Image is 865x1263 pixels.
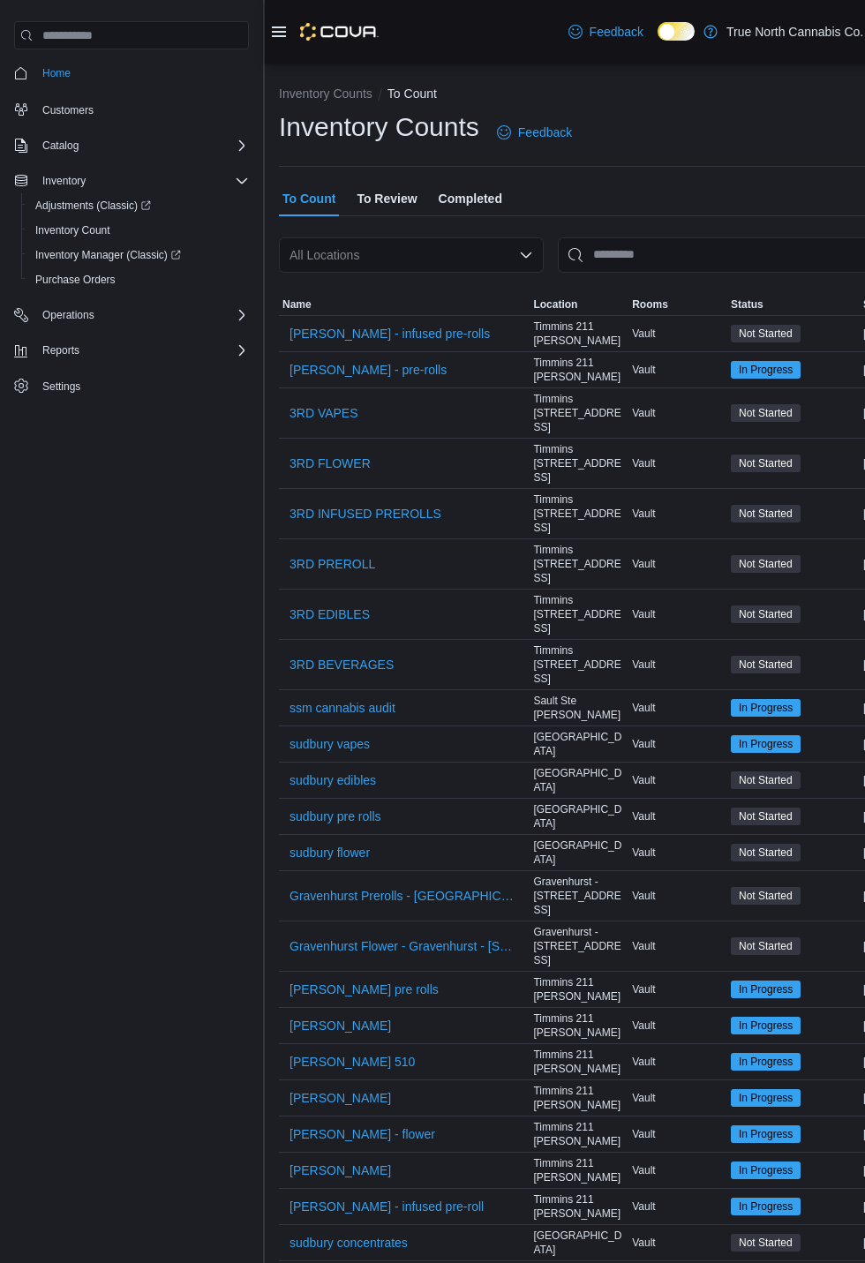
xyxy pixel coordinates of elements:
span: In Progress [731,1017,801,1034]
div: Vault [628,553,727,575]
span: 3RD EDIBLES [290,605,370,623]
div: Vault [628,654,727,675]
span: Gravenhurst Prerolls - [GEOGRAPHIC_DATA] - [STREET_ADDRESS] [290,887,519,905]
button: Rooms [628,294,727,315]
span: Name [282,297,312,312]
div: Vault [628,503,727,524]
span: Status [731,297,763,312]
span: Catalog [42,139,79,153]
span: Adjustments (Classic) [28,195,249,216]
button: Customers [7,96,256,122]
span: Timmins [STREET_ADDRESS] [533,643,625,686]
button: 3RD FLOWER [282,450,378,477]
div: Vault [628,1087,727,1109]
div: Vault [628,323,727,344]
span: In Progress [731,981,801,998]
span: Inventory Count [35,223,110,237]
span: Operations [42,308,94,322]
div: Vault [628,1051,727,1072]
span: sudbury pre rolls [290,808,381,825]
button: Inventory [35,170,93,192]
span: Location [533,297,577,312]
span: sudbury concentrates [290,1234,408,1252]
span: Home [35,62,249,84]
span: Timmins [STREET_ADDRESS] [533,442,625,485]
span: Timmins 211 [PERSON_NAME] [533,320,625,348]
span: Not Started [739,556,793,572]
span: Not Started [731,605,801,623]
button: Home [7,60,256,86]
button: 3RD INFUSED PREROLLS [282,500,448,527]
button: ssm cannabis audit [282,695,402,721]
span: 3RD INFUSED PREROLLS [290,505,441,522]
span: Timmins 211 [PERSON_NAME] [533,975,625,1004]
div: Vault [628,885,727,906]
input: Dark Mode [658,22,695,41]
div: Vault [628,936,727,957]
span: Timmins 211 [PERSON_NAME] [533,1048,625,1076]
span: Not Started [739,405,793,421]
div: Vault [628,453,727,474]
span: Not Started [739,845,793,861]
a: Adjustments (Classic) [28,195,158,216]
button: Gravenhurst Prerolls - [GEOGRAPHIC_DATA] - [STREET_ADDRESS] [282,883,526,909]
span: Inventory Manager (Classic) [35,248,181,262]
span: Timmins 211 [PERSON_NAME] [533,1156,625,1184]
span: Not Started [731,887,801,905]
a: Feedback [490,115,579,150]
span: sudbury vapes [290,735,370,753]
span: Not Started [731,455,801,472]
span: Not Started [731,505,801,522]
span: Operations [35,304,249,326]
span: [PERSON_NAME] pre rolls [290,981,439,998]
span: In Progress [731,699,801,717]
span: Adjustments (Classic) [35,199,151,213]
span: 3RD FLOWER [290,455,371,472]
span: [GEOGRAPHIC_DATA] [533,802,625,831]
button: Catalog [7,133,256,158]
nav: Complex example [14,53,249,402]
span: Reports [35,340,249,361]
span: Catalog [35,135,249,156]
img: Cova [300,23,379,41]
span: Inventory Manager (Classic) [28,244,249,266]
a: Purchase Orders [28,269,123,290]
a: Inventory Count [28,220,117,241]
span: Gravenhurst - [STREET_ADDRESS] [533,925,625,967]
span: Inventory Count [28,220,249,241]
button: sudbury pre rolls [282,803,388,830]
span: Not Started [731,555,801,573]
span: Feedback [590,23,643,41]
button: Operations [7,303,256,327]
a: Feedback [561,14,651,49]
span: Completed [439,181,502,216]
button: Inventory [7,169,256,193]
span: Not Started [739,606,793,622]
span: Not Started [731,844,801,861]
span: Not Started [739,1235,793,1251]
span: ssm cannabis audit [290,699,395,717]
div: Vault [628,842,727,863]
button: 3RD VAPES [282,400,365,426]
button: [PERSON_NAME] [282,1012,398,1039]
span: Not Started [731,325,801,342]
span: sudbury flower [290,844,370,861]
button: [PERSON_NAME] 510 [282,1049,422,1075]
button: sudbury edibles [282,767,383,793]
button: Location [530,294,628,315]
a: Home [35,63,78,84]
span: In Progress [739,981,793,997]
div: Vault [628,806,727,827]
button: Operations [35,304,102,326]
span: Not Started [731,808,801,825]
span: In Progress [739,1126,793,1142]
span: [GEOGRAPHIC_DATA] [533,1229,625,1257]
div: Vault [628,733,727,755]
span: In Progress [739,1199,793,1214]
div: Vault [628,1015,727,1036]
span: In Progress [731,361,801,379]
span: Settings [35,375,249,397]
button: To Count [387,86,437,101]
button: [PERSON_NAME] - flower [282,1121,442,1147]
